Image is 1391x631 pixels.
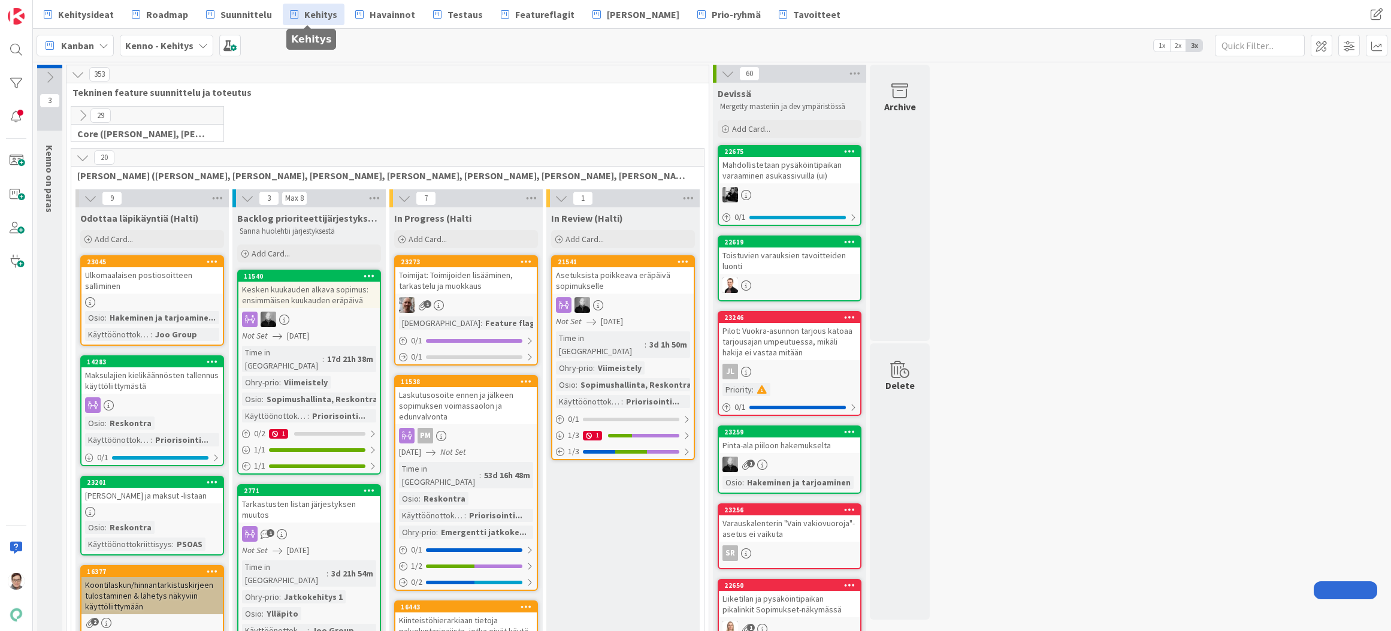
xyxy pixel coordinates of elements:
[81,566,223,577] div: 16377
[1154,40,1170,52] span: 1x
[307,409,309,422] span: :
[81,477,223,503] div: 23201[PERSON_NAME] ja maksut -listaan
[722,476,742,489] div: Osio
[287,544,309,557] span: [DATE]
[395,297,537,313] div: VH
[77,128,208,140] span: Core (Pasi, Jussi, JaakkoHä, Jyri, Leo, MikkoK, Väinö, MattiH)
[395,349,537,364] div: 0/1
[552,428,694,443] div: 1/31
[285,195,304,201] div: Max 8
[556,331,645,358] div: Time in [GEOGRAPHIC_DATA]
[395,376,537,424] div: 11538Laskutusosoite ennen ja jälkeen sopimuksen voimassaolon ja edunvalvonta
[395,376,537,387] div: 11538
[552,256,694,267] div: 21541
[238,426,380,441] div: 0/21
[40,93,60,108] span: 3
[81,267,223,294] div: Ulkomaalaisen postiosoitteen salliminen
[566,234,604,244] span: Add Card...
[722,383,752,396] div: Priority
[690,4,768,25] a: Prio-ryhmä
[72,86,694,98] span: Tekninen feature suunnittelu ja toteutus
[399,462,479,488] div: Time in [GEOGRAPHIC_DATA]
[81,357,223,367] div: 14283
[395,428,537,443] div: PM
[479,469,481,482] span: :
[37,4,121,25] a: Kehitysideat
[411,544,422,556] span: 0 / 1
[718,425,861,494] a: 23259Pinta-ala piiloon hakemukseltaMVOsio:Hakeminen ja tarjoaminen
[568,445,579,458] span: 1 / 3
[719,505,860,515] div: 23256
[91,618,99,626] span: 2
[411,334,422,347] span: 0 / 1
[279,376,281,389] span: :
[81,256,223,294] div: 23045Ulkomaalaisen postiosoitteen salliminen
[719,580,860,591] div: 22650
[719,247,860,274] div: Toistuvien varauksien tavoitteiden luonti
[242,330,268,341] i: Not Set
[242,545,268,555] i: Not Set
[152,328,200,341] div: Joo Group
[401,258,537,266] div: 23273
[719,580,860,617] div: 22650Liiketilan ja pysäköintipaikan pikalinkit Sopimukset-näkymässä
[238,485,380,523] div: 2771Tarkastusten listan järjestyksen muutos
[283,4,344,25] a: Kehitys
[734,401,746,413] span: 0 / 1
[146,7,188,22] span: Roadmap
[85,433,150,446] div: Käyttöönottokriittisyys
[719,515,860,542] div: Varauskalenterin "Vain vakiovuoroja"-asetus ei vaikuta
[237,270,381,475] a: 11540Kesken kuukauden alkava sopimus: ensimmäisen kuukauden eräpäiväMVNot Set[DATE]Time in [GEOGR...
[322,352,324,366] span: :
[719,146,860,157] div: 22675
[244,272,380,280] div: 11540
[80,255,224,346] a: 23045Ulkomaalaisen postiosoitteen salliminenOsio:Hakeminen ja tarjoamine...Käyttöönottokriittisyy...
[719,312,860,323] div: 23246
[8,8,25,25] img: Visit kanbanzone.com
[719,210,860,225] div: 0/1
[85,521,105,534] div: Osio
[105,416,107,430] span: :
[395,542,537,557] div: 0/1
[712,7,761,22] span: Prio-ryhmä
[89,67,110,81] span: 353
[269,429,288,439] div: 1
[577,378,694,391] div: Sopimushallinta, Reskontra
[80,212,199,224] span: Odottaa läpikäyntiä (Halti)
[85,311,105,324] div: Osio
[885,378,915,393] div: Delete
[399,509,464,522] div: Käyttöönottokriittisyys
[174,538,205,551] div: PSOAS
[242,376,279,389] div: Ohry-prio
[719,187,860,203] div: KM
[719,237,860,274] div: 22619Toistuvien varauksien tavoitteiden luonti
[411,351,422,363] span: 0 / 1
[494,4,582,25] a: Featureflagit
[752,383,754,396] span: :
[105,311,107,324] span: :
[601,315,623,328] span: [DATE]
[722,364,738,379] div: JL
[719,427,860,437] div: 23259
[240,227,379,236] p: Sanna huolehtii järjestyksestä
[262,607,264,620] span: :
[401,378,537,386] div: 11538
[621,395,623,408] span: :
[436,526,438,539] span: :
[395,256,537,267] div: 23273
[8,573,25,590] img: SM
[395,333,537,348] div: 0/1
[720,102,859,111] p: Mergetty masteriin ja dev ympäristössä
[262,393,264,406] span: :
[77,170,689,182] span: Halti (Sebastian, VilleH, Riikka, Antti, MikkoV, PetriH, PetriM)
[238,312,380,327] div: MV
[424,300,431,308] span: 1
[583,431,602,440] div: 1
[719,277,860,293] div: VP
[556,361,593,375] div: Ohry-prio
[94,150,114,165] span: 20
[573,191,593,206] span: 1
[87,478,223,487] div: 23201
[884,99,916,114] div: Archive
[399,297,415,313] img: VH
[238,485,380,496] div: 2771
